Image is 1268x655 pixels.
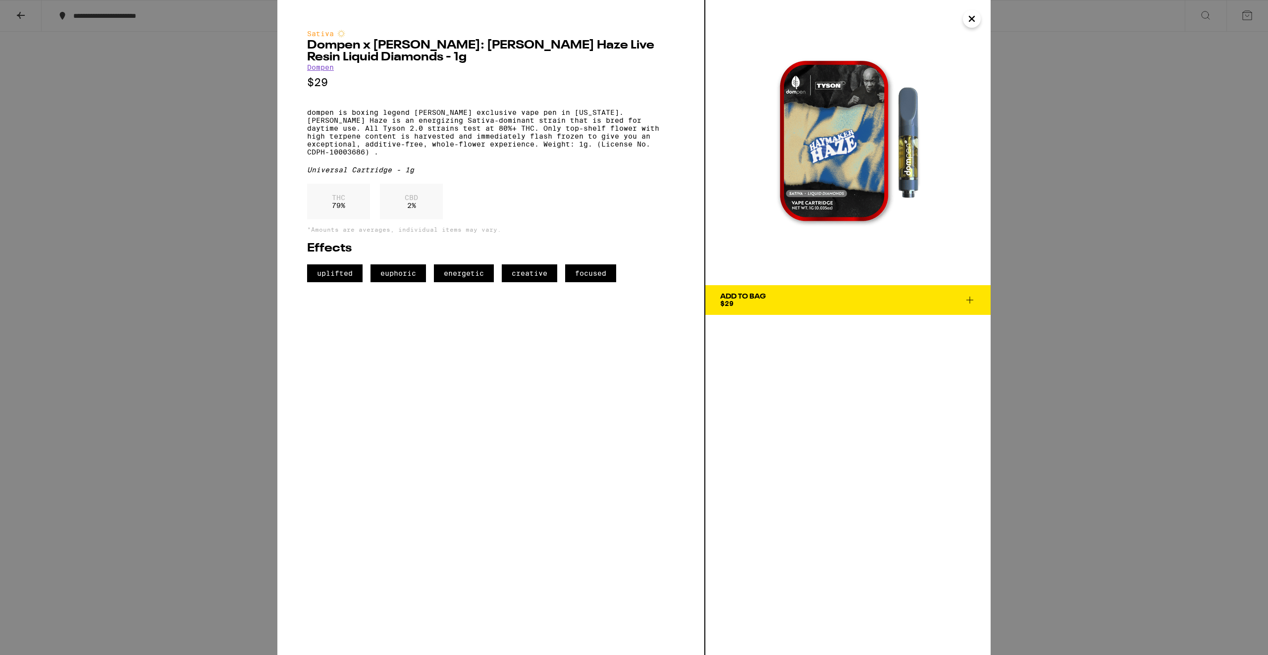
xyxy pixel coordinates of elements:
div: Sativa [307,30,675,38]
p: *Amounts are averages, individual items may vary. [307,226,675,233]
span: energetic [434,264,494,282]
div: 2 % [380,184,443,219]
a: Dompen [307,63,334,71]
p: THC [332,194,345,202]
h2: Effects [307,243,675,254]
p: $29 [307,76,675,89]
span: euphoric [370,264,426,282]
span: creative [502,264,557,282]
span: $29 [720,300,734,307]
h2: Dompen x [PERSON_NAME]: [PERSON_NAME] Haze Live Resin Liquid Diamonds - 1g [307,40,675,63]
button: Close [963,10,981,28]
button: Add To Bag$29 [705,285,991,315]
img: sativaColor.svg [337,30,345,38]
div: Universal Cartridge - 1g [307,166,675,174]
div: 79 % [307,184,370,219]
span: uplifted [307,264,363,282]
p: CBD [405,194,418,202]
span: Hi. Need any help? [6,7,71,15]
span: focused [565,264,616,282]
p: dompen is boxing legend [PERSON_NAME] exclusive vape pen in [US_STATE]. [PERSON_NAME] Haze is an ... [307,108,675,156]
div: Add To Bag [720,293,766,300]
